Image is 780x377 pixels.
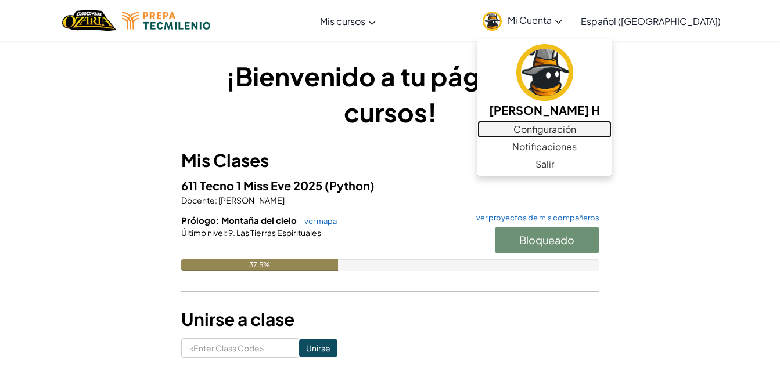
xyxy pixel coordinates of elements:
[181,306,599,332] h3: Unirse a clase
[477,42,612,121] a: [PERSON_NAME] H
[320,15,365,27] span: Mis cursos
[181,58,599,130] h1: ¡Bienvenido a tu página de cursos!
[235,227,321,238] span: Las Tierras Espirituales
[477,2,568,39] a: Mi Cuenta
[483,12,502,31] img: avatar
[508,14,562,26] span: Mi Cuenta
[215,195,217,205] span: :
[225,227,227,238] span: :
[489,101,600,119] h5: [PERSON_NAME] H
[512,140,577,154] span: Notificaciones
[181,338,299,358] input: <Enter Class Code>
[122,12,210,30] img: Tecmilenio logo
[325,178,375,193] span: (Python)
[181,259,338,271] div: 37.5%
[477,155,612,173] a: Salir
[181,178,325,193] span: 611 Tecno 1 Miss Eve 2025
[470,214,599,222] a: ver proyectos de mis compañeros
[181,227,225,238] span: Último nivel
[575,5,727,37] a: Español ([GEOGRAPHIC_DATA])
[299,216,337,226] a: ver mapa
[227,227,235,238] span: 9.
[181,215,299,226] span: Prólogo: Montaña del cielo
[181,147,599,173] h3: Mis Clases
[62,9,116,32] a: Ozaria by CodeCombat logo
[62,9,116,32] img: Home
[477,121,612,138] a: Configuración
[581,15,721,27] span: Español ([GEOGRAPHIC_DATA])
[217,195,285,205] span: [PERSON_NAME]
[477,138,612,155] a: Notificaciones
[516,44,573,101] img: avatar
[299,339,337,357] input: Unirse
[181,195,215,205] span: Docente
[314,5,382,37] a: Mis cursos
